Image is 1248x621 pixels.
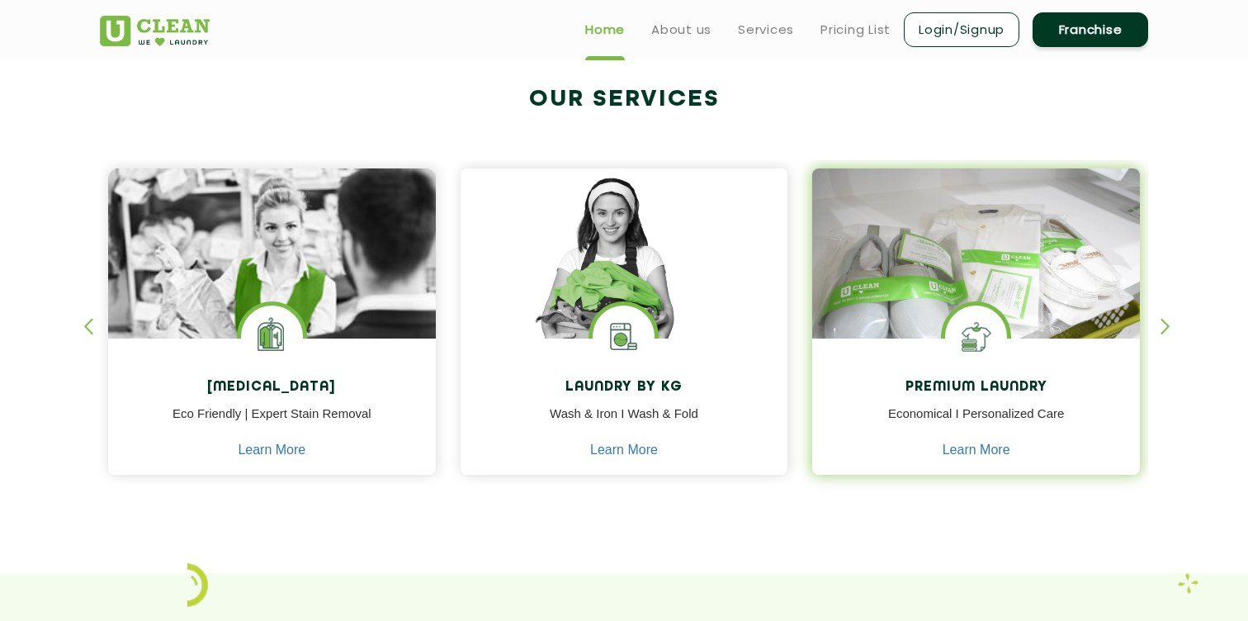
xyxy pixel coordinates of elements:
a: Login/Signup [904,12,1019,47]
img: a girl with laundry basket [461,168,788,386]
img: icon_2.png [187,563,208,606]
a: Learn More [590,443,658,457]
h4: Premium Laundry [825,380,1127,396]
h4: Laundry by Kg [473,380,776,396]
h4: [MEDICAL_DATA] [121,380,423,396]
p: Wash & Iron I Wash & Fold [473,405,776,442]
p: Economical I Personalized Care [825,405,1127,442]
img: Laundry wash and iron [1178,573,1198,594]
a: Franchise [1033,12,1148,47]
h2: Our Services [100,86,1148,113]
img: laundry washing machine [593,306,655,367]
p: Eco Friendly | Expert Stain Removal [121,405,423,442]
a: Home [585,20,625,40]
img: UClean Laundry and Dry Cleaning [100,16,210,46]
a: Pricing List [820,20,891,40]
img: Laundry Services near me [241,306,303,367]
img: Drycleaners near me [108,168,436,432]
img: Shoes Cleaning [945,306,1007,367]
a: Services [738,20,794,40]
a: About us [651,20,711,40]
img: laundry done shoes and clothes [812,168,1140,386]
a: Learn More [238,443,305,457]
a: Learn More [943,443,1010,457]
